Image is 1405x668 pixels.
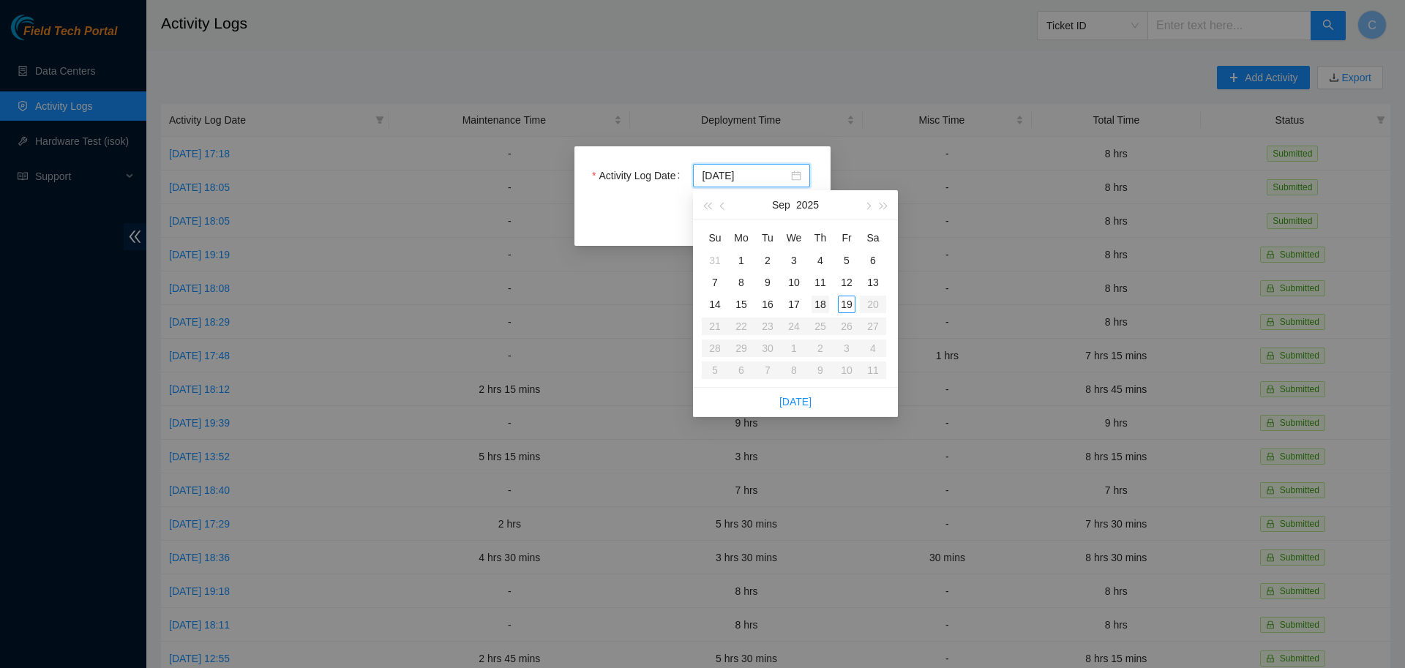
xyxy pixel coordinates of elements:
td: 2025-09-05 [833,249,860,271]
td: 2025-09-09 [754,271,781,293]
th: Th [807,226,833,249]
div: 3 [785,252,803,269]
button: Sep [772,190,790,219]
a: [DATE] [779,396,812,408]
td: 2025-09-08 [728,271,754,293]
div: 1 [733,252,750,269]
div: 2 [759,252,776,269]
td: 2025-09-11 [807,271,833,293]
div: 18 [812,296,829,313]
div: 31 [706,252,724,269]
td: 2025-09-13 [860,271,886,293]
div: 8 [733,274,750,291]
td: 2025-09-04 [807,249,833,271]
div: 14 [706,296,724,313]
div: 9 [759,274,776,291]
td: 2025-09-19 [833,293,860,315]
td: 2025-09-12 [833,271,860,293]
td: 2025-09-06 [860,249,886,271]
td: 2025-08-31 [702,249,728,271]
div: 5 [838,252,855,269]
td: 2025-09-15 [728,293,754,315]
th: Su [702,226,728,249]
input: Activity Log Date [702,168,788,184]
td: 2025-09-03 [781,249,807,271]
label: Activity Log Date [592,164,686,187]
td: 2025-09-14 [702,293,728,315]
td: 2025-09-18 [807,293,833,315]
td: 2025-09-07 [702,271,728,293]
td: 2025-09-01 [728,249,754,271]
div: 13 [864,274,882,291]
div: 4 [812,252,829,269]
div: 16 [759,296,776,313]
div: 12 [838,274,855,291]
div: 15 [733,296,750,313]
button: 2025 [796,190,819,219]
div: 11 [812,274,829,291]
td: 2025-09-16 [754,293,781,315]
th: Fr [833,226,860,249]
th: Sa [860,226,886,249]
td: 2025-09-02 [754,249,781,271]
div: 10 [785,274,803,291]
td: 2025-09-17 [781,293,807,315]
th: Mo [728,226,754,249]
div: 7 [706,274,724,291]
td: 2025-09-10 [781,271,807,293]
th: Tu [754,226,781,249]
div: 17 [785,296,803,313]
div: 19 [838,296,855,313]
div: 6 [864,252,882,269]
th: We [781,226,807,249]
